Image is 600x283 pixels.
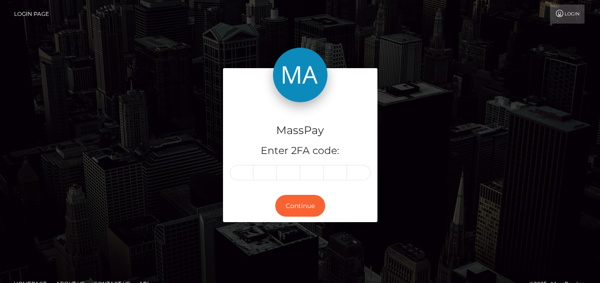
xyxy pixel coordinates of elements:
h5: Enter 2FA code: [230,144,371,158]
a: Login [550,5,585,24]
h4: MassPay [230,123,371,139]
a: Login Page [14,5,49,24]
button: Continue [275,195,325,217]
img: MassPay [273,48,327,102]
